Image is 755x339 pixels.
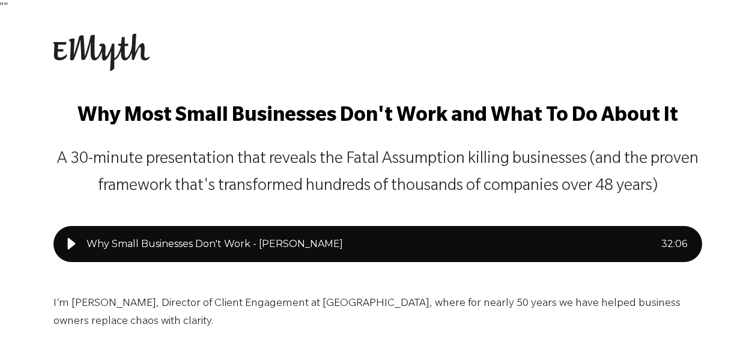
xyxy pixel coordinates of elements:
p: A 30-minute presentation that reveals the Fatal Assumption killing businesses (and the proven fra... [53,147,702,201]
span: Why Most Small Businesses Don't Work and What To Do About It [77,106,678,128]
img: EMyth [53,34,150,71]
iframe: Chat Widget [695,281,755,339]
div: 32 : 06 [661,237,687,251]
div: Why Small Businesses Don't Work - [PERSON_NAME] [86,237,661,251]
div: Play audio: Why Small Businesses Don't Work - Paul Bauscher [53,226,702,262]
div: Play [59,232,83,256]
